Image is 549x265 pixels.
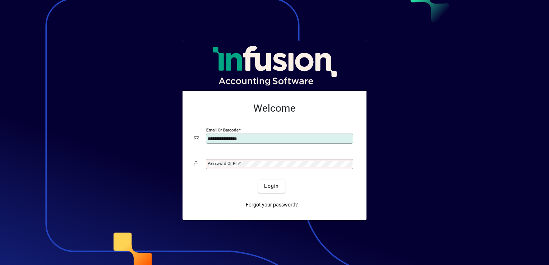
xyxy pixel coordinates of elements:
span: Forgot your password? [246,201,298,209]
h2: Welcome [194,102,355,115]
mat-label: Email or Barcode [206,127,239,132]
a: Forgot your password? [243,199,301,211]
button: Login [258,180,285,193]
mat-label: Password or Pin [208,161,239,166]
span: Login [264,182,279,190]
